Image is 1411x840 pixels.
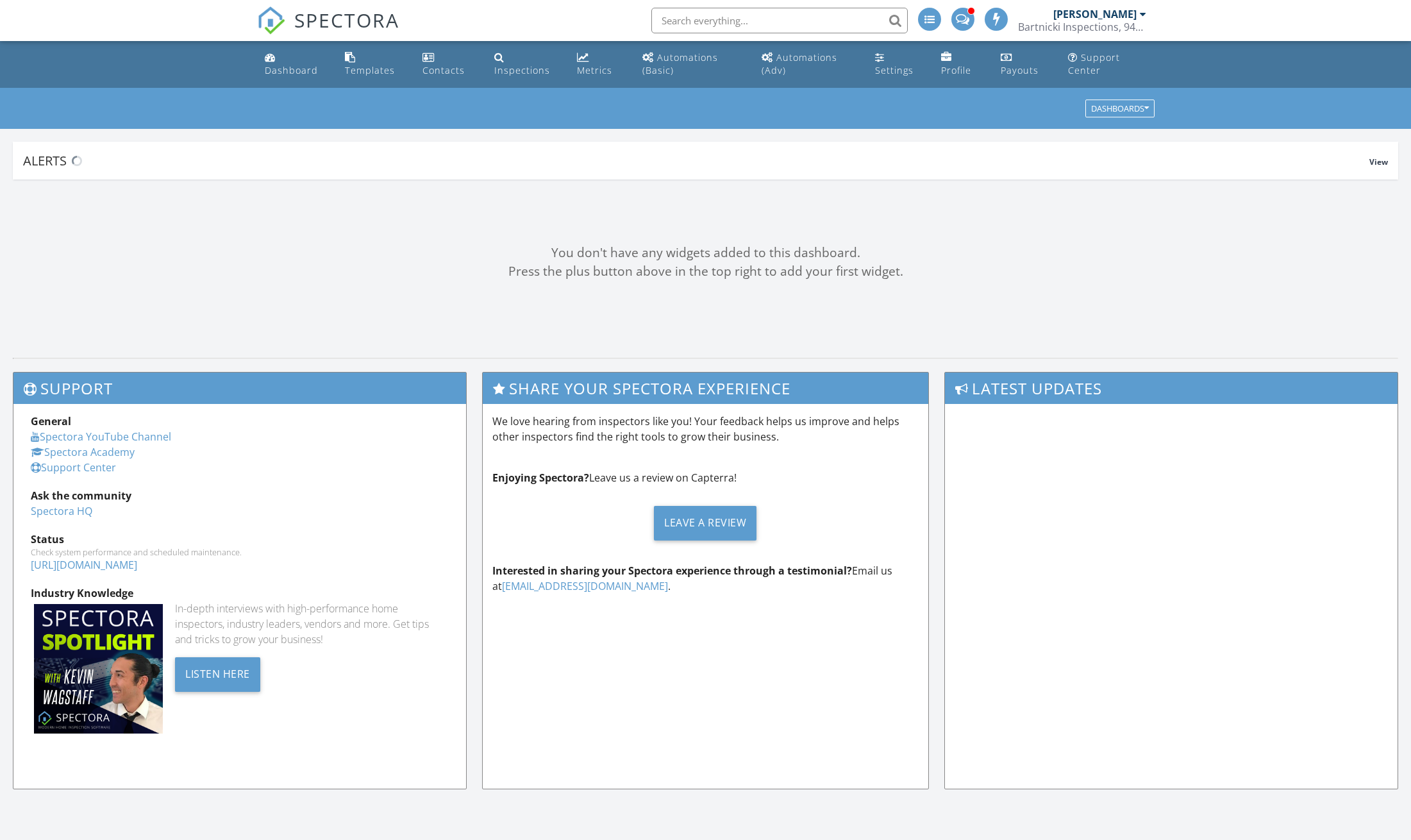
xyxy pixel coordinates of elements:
[294,6,399,33] span: SPECTORA
[422,64,465,76] div: Contacts
[875,64,914,76] div: Settings
[489,46,561,83] a: Inspections
[1091,105,1149,113] div: Dashboards
[175,666,260,680] a: Listen Here
[577,64,612,76] div: Metrics
[340,46,407,83] a: Templates
[1053,8,1137,21] div: [PERSON_NAME]
[492,414,918,444] p: We love hearing from inspectors like you! Your feedback helps us improve and helps other inspecto...
[23,152,1369,169] div: Alerts
[1063,46,1152,83] a: Support Center
[31,460,116,475] a: Support Center
[31,414,71,428] strong: General
[1001,64,1039,76] div: Payouts
[483,373,928,404] h3: Share Your Spectora Experience
[572,46,627,83] a: Metrics
[31,532,449,547] div: Status
[637,46,746,83] a: Automations (Basic)
[642,51,718,76] div: Automations (Basic)
[417,46,479,83] a: Contacts
[13,262,1398,281] div: Press the plus button above in the top right to add your first widget.
[492,564,852,578] strong: Interested in sharing your Spectora experience through a testimonial?
[175,657,260,692] div: Listen Here
[260,46,330,83] a: Dashboard
[31,547,449,557] div: Check system performance and scheduled maintenance.
[31,585,449,601] div: Industry Knowledge
[502,579,668,593] a: [EMAIL_ADDRESS][DOMAIN_NAME]
[492,471,589,485] strong: Enjoying Spectora?
[13,244,1398,262] div: You don't have any widgets added to this dashboard.
[31,488,449,503] div: Ask the community
[936,46,985,83] a: Company Profile
[945,373,1398,404] h3: Latest Updates
[265,64,318,76] div: Dashboard
[492,470,918,485] p: Leave us a review on Capterra!
[257,17,399,44] a: SPECTORA
[756,46,859,83] a: Automations (Advanced)
[1369,156,1388,167] span: View
[492,563,918,594] p: Email us at .
[34,604,163,733] img: Spectoraspolightmain
[31,445,135,459] a: Spectora Academy
[31,430,171,444] a: Spectora YouTube Channel
[494,64,550,76] div: Inspections
[492,496,918,550] a: Leave a Review
[941,64,971,76] div: Profile
[257,6,285,35] img: The Best Home Inspection Software - Spectora
[1085,100,1155,118] button: Dashboards
[31,558,137,572] a: [URL][DOMAIN_NAME]
[654,506,756,541] div: Leave a Review
[651,8,908,33] input: Search everything...
[762,51,837,76] div: Automations (Adv)
[31,504,92,518] a: Spectora HQ
[1068,51,1120,76] div: Support Center
[13,373,466,404] h3: Support
[1018,21,1146,33] div: Bartnicki Inspections, 9439-9045 Quebec Inc.
[175,601,449,647] div: In-depth interviews with high-performance home inspectors, industry leaders, vendors and more. Ge...
[345,64,395,76] div: Templates
[870,46,926,83] a: Settings
[996,46,1053,83] a: Payouts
